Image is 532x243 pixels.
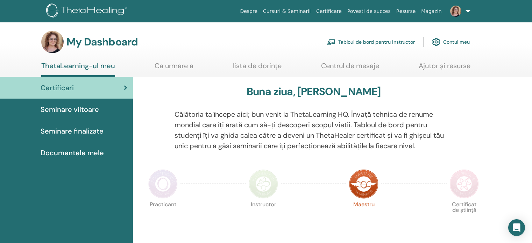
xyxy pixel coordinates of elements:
img: Master [349,169,378,199]
a: Ajutor și resurse [419,62,470,75]
p: Maestru [349,202,378,231]
p: Certificat de știință [449,202,479,231]
a: Centrul de mesaje [321,62,379,75]
a: Resurse [393,5,419,18]
img: Certificate of Science [449,169,479,199]
a: Povesti de succes [345,5,393,18]
span: Certificari [41,83,74,93]
img: cog.svg [432,36,440,48]
a: Despre [237,5,260,18]
span: Seminare viitoare [41,104,99,115]
a: Tabloul de bord pentru instructor [327,34,415,50]
a: lista de dorințe [233,62,282,75]
p: Călătoria ta începe aici; bun venit la ThetaLearning HQ. Învață tehnica de renume mondial care îț... [175,109,453,151]
a: ThetaLearning-ul meu [41,62,115,77]
img: Instructor [249,169,278,199]
img: Practitioner [148,169,178,199]
a: Magazin [418,5,444,18]
p: Practicant [148,202,178,231]
img: chalkboard-teacher.svg [327,39,335,45]
a: Ca urmare a [155,62,193,75]
span: Seminare finalizate [41,126,104,136]
img: logo.png [46,3,130,19]
img: default.jpg [41,31,64,53]
div: Open Intercom Messenger [508,219,525,236]
span: Documentele mele [41,148,104,158]
h3: Buna ziua, [PERSON_NAME] [247,85,381,98]
a: Certificare [313,5,345,18]
a: Cursuri & Seminarii [260,5,313,18]
a: Contul meu [432,34,470,50]
p: Instructor [249,202,278,231]
img: default.jpg [450,6,461,17]
h3: My Dashboard [66,36,138,48]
